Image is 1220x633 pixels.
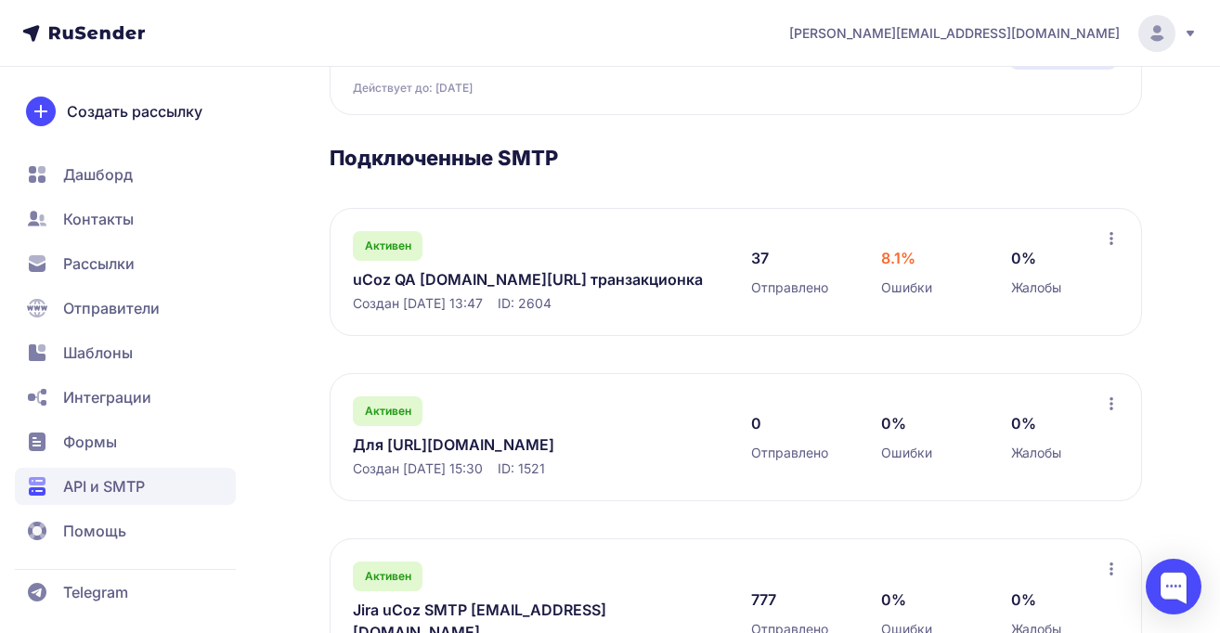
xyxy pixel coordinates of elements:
span: 0% [1011,412,1036,434]
span: Активен [365,569,411,584]
span: [PERSON_NAME][EMAIL_ADDRESS][DOMAIN_NAME] [789,24,1120,43]
span: Создать рассылку [67,100,202,123]
span: Ошибки [881,278,932,297]
span: Создан [DATE] 13:47 [353,294,483,313]
span: Шаблоны [63,342,133,364]
span: Создан [DATE] 15:30 [353,459,483,478]
span: Жалобы [1011,278,1061,297]
span: 777 [751,588,776,611]
span: Жалобы [1011,444,1061,462]
span: Отправлено [751,444,828,462]
span: Telegram [63,581,128,603]
span: Дашборд [63,163,133,186]
span: 0% [881,412,906,434]
a: Telegram [15,574,236,611]
span: ID: 1521 [498,459,545,478]
a: Для [URL][DOMAIN_NAME] [353,433,714,456]
span: 0% [1011,588,1036,611]
span: Интеграции [63,386,151,408]
span: 0 [751,412,761,434]
a: uCoz QA [DOMAIN_NAME][URL] транзакционка [353,268,714,291]
span: Контакты [63,208,134,230]
span: 37 [751,247,769,269]
span: 8.1% [881,247,915,269]
span: 0% [1011,247,1036,269]
span: Активен [365,404,411,419]
span: Активен [365,239,411,253]
span: Формы [63,431,117,453]
span: Действует до: [DATE] [353,81,473,96]
span: Рассылки [63,252,135,275]
span: ID: 2604 [498,294,552,313]
span: Отправители [63,297,160,319]
h3: Подключенные SMTP [330,145,1142,171]
span: Помощь [63,520,126,542]
span: Отправлено [751,278,828,297]
span: Ошибки [881,444,932,462]
span: API и SMTP [63,475,145,497]
span: 0% [881,588,906,611]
